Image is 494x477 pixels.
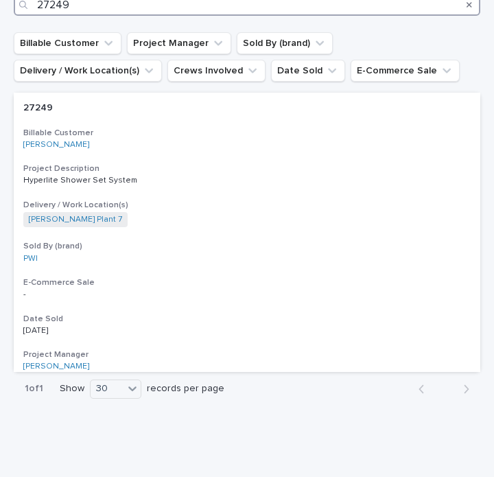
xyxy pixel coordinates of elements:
[237,32,333,54] button: Sold By (brand)
[23,163,471,174] h3: Project Description
[23,290,263,299] p: -
[408,383,444,395] button: Back
[167,60,266,82] button: Crews Involved
[23,349,471,360] h3: Project Manager
[147,383,224,395] p: records per page
[23,176,263,185] p: Hyperlite Shower Set System
[271,60,345,82] button: Date Sold
[23,314,471,325] h3: Date Sold
[23,140,89,150] a: [PERSON_NAME]
[29,215,122,224] a: [PERSON_NAME] Plant 7
[23,200,471,211] h3: Delivery / Work Location(s)
[14,372,54,406] p: 1 of 1
[60,383,84,395] p: Show
[14,32,121,54] button: Billable Customer
[444,383,480,395] button: Next
[23,362,89,371] a: [PERSON_NAME]
[23,277,471,288] h3: E-Commerce Sale
[351,60,460,82] button: E-Commerce Sale
[127,32,231,54] button: Project Manager
[91,381,123,397] div: 30
[23,241,471,252] h3: Sold By (brand)
[23,326,263,336] p: [DATE]
[23,254,38,264] a: PWI
[23,128,471,139] h3: Billable Customer
[14,60,162,82] button: Delivery / Work Location(s)
[23,100,56,114] p: 27249
[14,93,480,372] a: 2724927249 Billable Customer[PERSON_NAME] Project DescriptionHyperlite Shower Set SystemDelivery ...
